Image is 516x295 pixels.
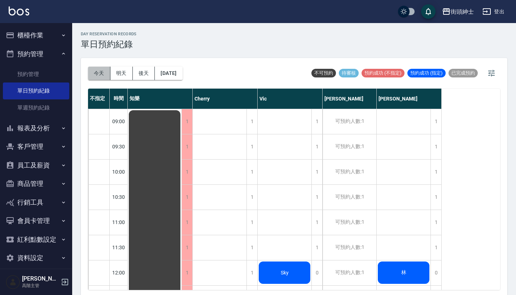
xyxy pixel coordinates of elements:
div: Cherry [193,89,258,109]
a: 單日預約紀錄 [3,82,69,99]
div: 1 [311,185,322,210]
div: 0 [311,260,322,285]
div: 1 [246,109,257,134]
button: 今天 [88,67,110,80]
div: 0 [430,260,441,285]
div: 1 [430,134,441,159]
div: 1 [430,235,441,260]
span: 不可預約 [311,70,336,76]
a: 預約管理 [3,66,69,82]
button: 資料設定 [3,249,69,267]
div: 1 [182,210,192,235]
img: Person [6,275,20,289]
div: 1 [311,134,322,159]
div: [PERSON_NAME] [377,89,442,109]
div: 1 [430,185,441,210]
div: 10:30 [110,184,128,210]
div: 可預約人數:1 [323,134,376,159]
div: 可預約人數:1 [323,109,376,134]
div: 1 [311,109,322,134]
div: 1 [182,109,192,134]
div: 1 [182,160,192,184]
button: 街頭紳士 [439,4,477,19]
div: 1 [182,260,192,285]
div: 11:30 [110,235,128,260]
p: 高階主管 [22,282,59,289]
span: Sky [279,270,290,276]
div: 1 [430,109,441,134]
div: 11:00 [110,210,128,235]
span: 預約成功 (不指定) [362,70,405,76]
div: 1 [246,210,257,235]
div: 1 [246,160,257,184]
button: save [421,4,436,19]
div: 09:30 [110,134,128,159]
div: 1 [182,134,192,159]
div: 1 [430,210,441,235]
a: 單週預約紀錄 [3,99,69,116]
span: 已完成預約 [449,70,478,76]
div: 可預約人數:1 [323,260,376,285]
div: 1 [246,235,257,260]
button: 預約管理 [3,45,69,63]
div: 可預約人數:1 [323,210,376,235]
div: 1 [246,134,257,159]
h3: 單日預約紀錄 [81,39,137,49]
div: [PERSON_NAME] [323,89,377,109]
div: 1 [246,260,257,285]
span: 預約成功 (指定) [407,70,446,76]
button: 商品管理 [3,174,69,193]
span: 林 [400,269,408,276]
div: 可預約人數:1 [323,235,376,260]
button: 報表及分析 [3,119,69,138]
div: 09:00 [110,109,128,134]
div: 街頭紳士 [451,7,474,16]
button: 行銷工具 [3,193,69,212]
div: 1 [311,210,322,235]
div: 時間 [110,89,128,109]
button: 會員卡管理 [3,211,69,230]
h5: [PERSON_NAME] [22,275,59,282]
div: 1 [182,185,192,210]
button: 後天 [133,67,155,80]
button: 明天 [110,67,133,80]
div: 不指定 [88,89,110,109]
button: [DATE] [155,67,182,80]
button: 登出 [480,5,507,18]
div: 1 [182,235,192,260]
div: 1 [246,185,257,210]
div: 1 [311,160,322,184]
div: 可預約人數:1 [323,160,376,184]
div: 可預約人數:1 [323,185,376,210]
div: 1 [430,160,441,184]
div: Vic [258,89,323,109]
span: 待審核 [339,70,359,76]
img: Logo [9,6,29,15]
button: 員工及薪資 [3,156,69,175]
div: 1 [311,235,322,260]
h2: day Reservation records [81,32,137,36]
div: 12:00 [110,260,128,285]
button: 客戶管理 [3,137,69,156]
button: 紅利點數設定 [3,230,69,249]
div: 10:00 [110,159,128,184]
div: 知樂 [128,89,193,109]
button: 櫃檯作業 [3,26,69,45]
